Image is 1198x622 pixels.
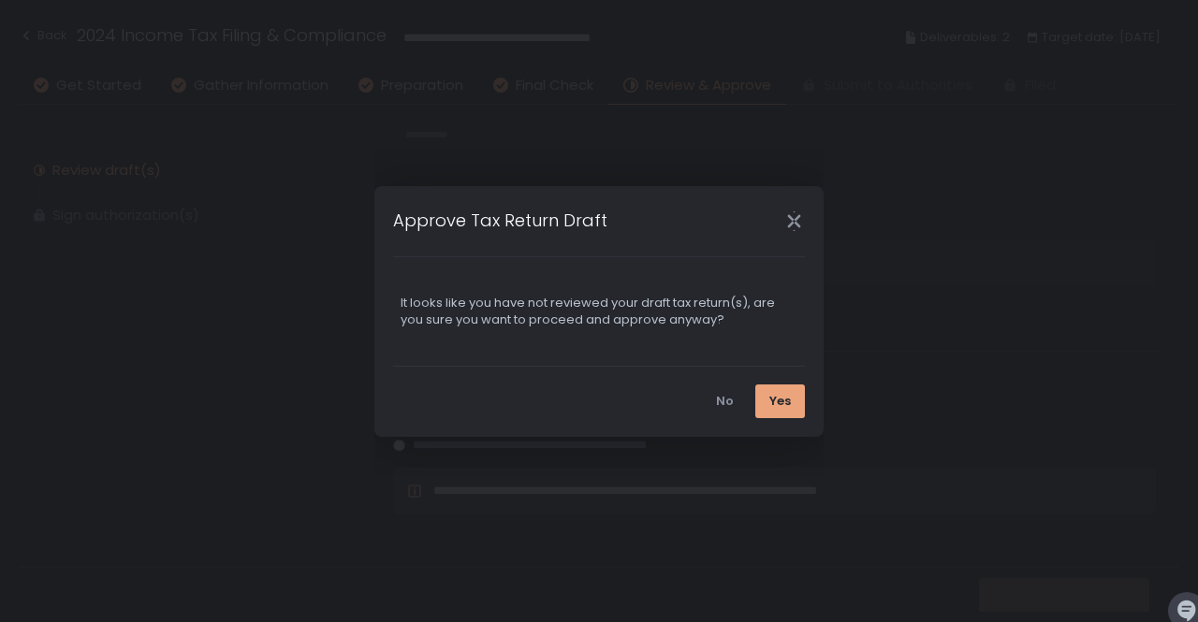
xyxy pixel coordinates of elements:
[764,210,824,232] div: Close
[755,384,805,418] button: Yes
[393,208,607,233] h1: Approve Tax Return Draft
[769,393,791,410] div: Yes
[401,295,797,328] div: It looks like you have not reviewed your draft tax return(s), are you sure you want to proceed an...
[702,384,748,418] button: No
[716,393,734,410] div: No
